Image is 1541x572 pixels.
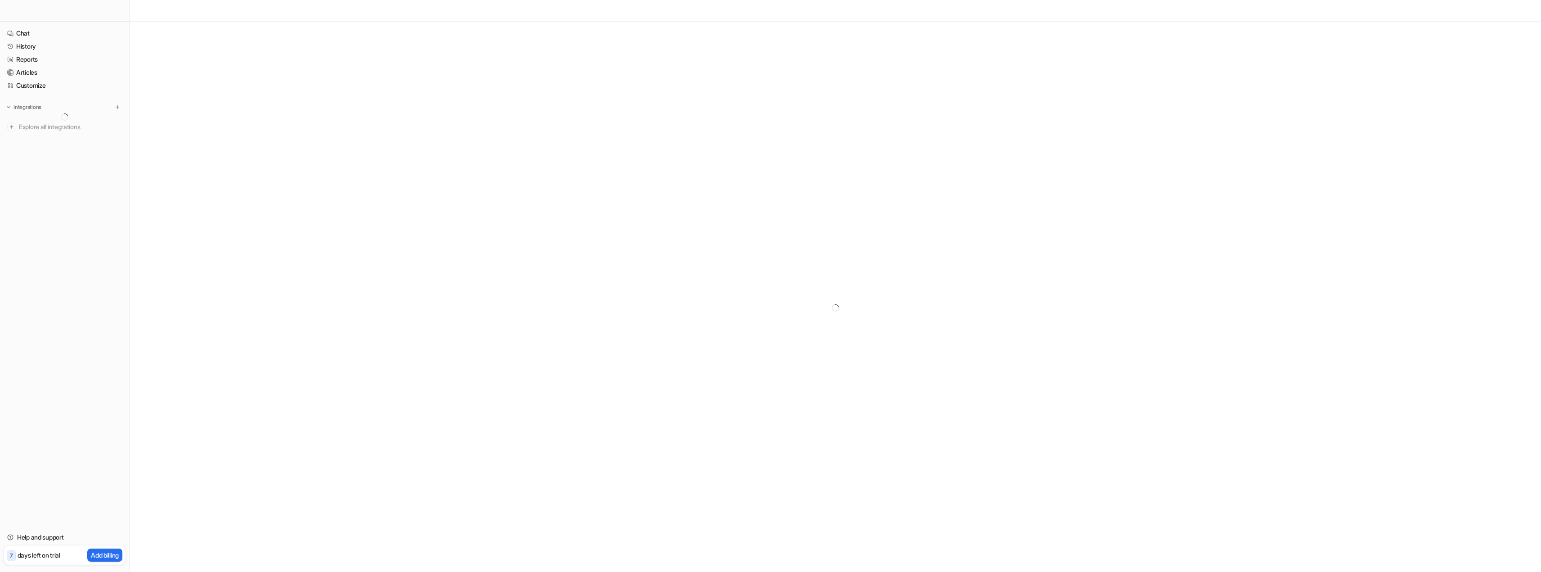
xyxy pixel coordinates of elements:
img: menu_add.svg [114,104,121,110]
a: Help and support [4,531,126,544]
button: Integrations [4,103,44,112]
a: Articles [4,66,126,79]
span: Explore all integrations [19,120,122,134]
a: Explore all integrations [4,121,126,133]
a: History [4,40,126,53]
a: Chat [4,27,126,40]
p: 7 [10,552,13,560]
a: Reports [4,53,126,66]
img: explore all integrations [7,122,16,131]
a: Customize [4,79,126,92]
p: Integrations [13,104,41,111]
p: Add billing [91,550,119,560]
p: days left on trial [18,550,60,560]
button: Add billing [87,549,122,562]
img: expand menu [5,104,12,110]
